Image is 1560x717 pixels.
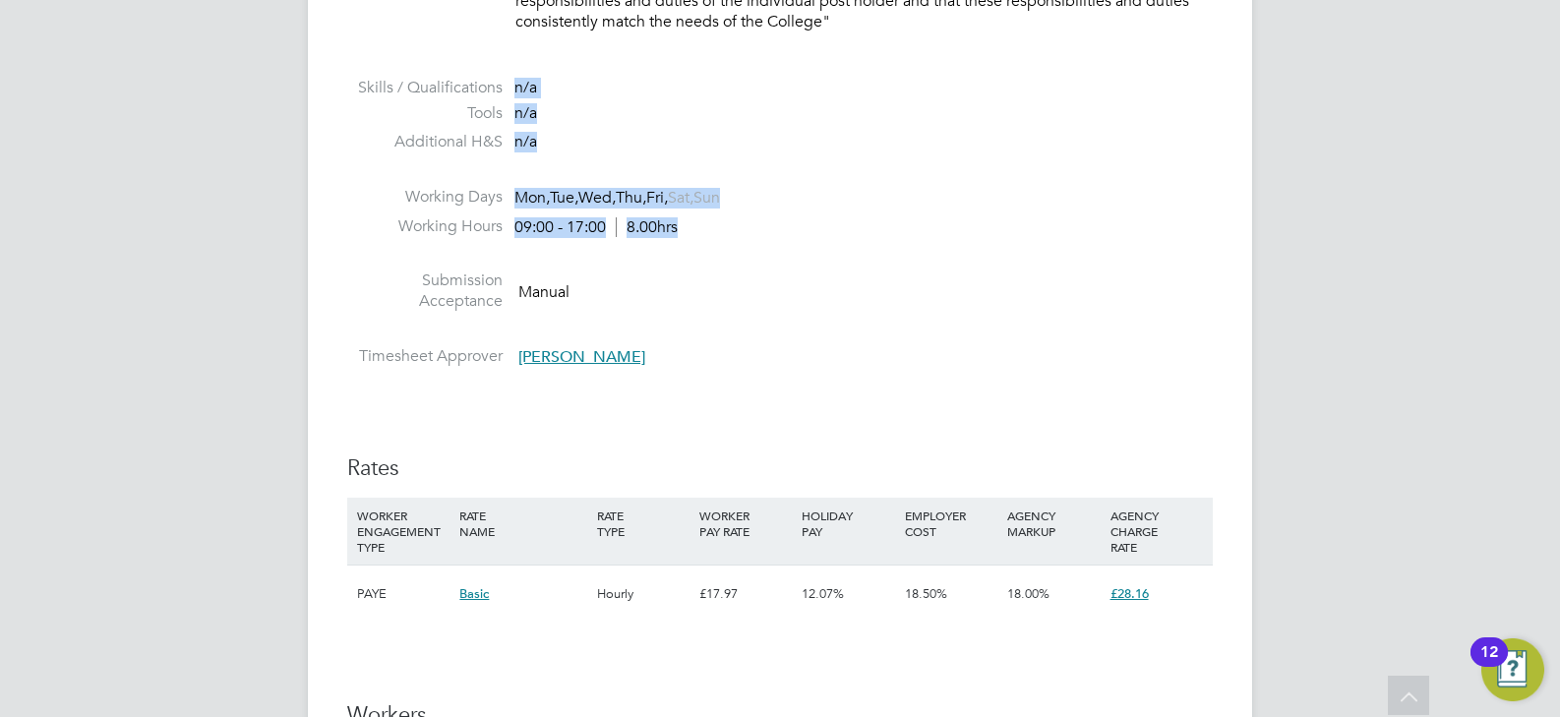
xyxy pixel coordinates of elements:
[347,346,503,367] label: Timesheet Approver
[514,103,537,123] span: n/a
[514,78,537,97] span: n/a
[347,132,503,152] label: Additional H&S
[1002,498,1105,549] div: AGENCY MARKUP
[347,103,503,124] label: Tools
[347,78,503,98] label: Skills / Qualifications
[693,188,720,208] span: Sun
[668,188,693,208] span: Sat,
[1007,585,1050,602] span: 18.00%
[616,188,646,208] span: Thu,
[352,498,454,565] div: WORKER ENGAGEMENT TYPE
[518,347,645,367] span: [PERSON_NAME]
[694,566,797,623] div: £17.97
[347,187,503,208] label: Working Days
[797,498,899,549] div: HOLIDAY PAY
[616,217,678,237] span: 8.00hrs
[578,188,616,208] span: Wed,
[1481,638,1544,701] button: Open Resource Center, 12 new notifications
[459,585,489,602] span: Basic
[514,132,537,151] span: n/a
[347,216,503,237] label: Working Hours
[592,566,694,623] div: Hourly
[592,498,694,549] div: RATE TYPE
[352,566,454,623] div: PAYE
[518,282,570,302] span: Manual
[900,498,1002,549] div: EMPLOYER COST
[646,188,668,208] span: Fri,
[347,270,503,312] label: Submission Acceptance
[550,188,578,208] span: Tue,
[454,498,591,549] div: RATE NAME
[1110,585,1149,602] span: £28.16
[1106,498,1208,565] div: AGENCY CHARGE RATE
[514,217,678,238] div: 09:00 - 17:00
[905,585,947,602] span: 18.50%
[347,454,1213,483] h3: Rates
[1480,652,1498,678] div: 12
[694,498,797,549] div: WORKER PAY RATE
[514,188,550,208] span: Mon,
[802,585,844,602] span: 12.07%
